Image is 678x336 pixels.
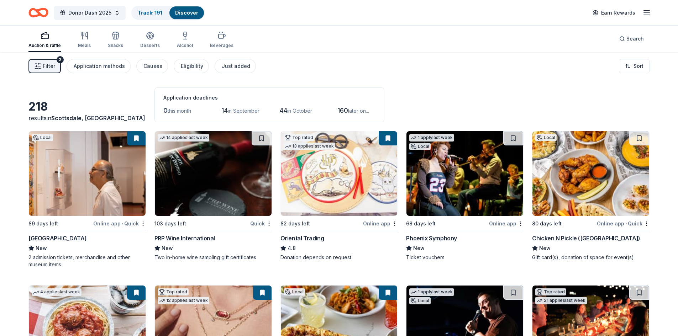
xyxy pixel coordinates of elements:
[28,59,61,73] button: Filter2
[210,43,233,48] div: Beverages
[163,94,375,102] div: Application deadlines
[406,234,457,242] div: Phoenix Symphony
[363,219,398,228] div: Online app
[181,62,203,70] div: Eligibility
[28,254,146,268] div: 2 admission tickets, merchandise and other museum items
[57,56,64,63] div: 2
[210,28,233,52] button: Beverages
[406,219,436,228] div: 68 days left
[154,219,186,228] div: 103 days left
[280,131,398,261] a: Image for Oriental TradingTop rated13 applieslast week82 days leftOnline appOriental Trading4.8Do...
[32,134,53,141] div: Local
[155,131,272,216] img: Image for PRP Wine International
[36,244,47,252] span: New
[406,254,524,261] div: Ticket vouchers
[67,59,131,73] button: Application methods
[78,43,91,48] div: Meals
[284,143,335,150] div: 13 applies last week
[158,288,189,295] div: Top rated
[177,28,193,52] button: Alcohol
[279,107,287,114] span: 44
[535,288,566,295] div: Top rated
[409,288,454,296] div: 1 apply last week
[175,10,198,16] a: Discover
[597,219,650,228] div: Online app Quick
[163,107,168,114] span: 0
[168,108,191,114] span: this month
[74,62,125,70] div: Application methods
[250,219,272,228] div: Quick
[228,108,259,114] span: in September
[93,219,146,228] div: Online app Quick
[68,9,111,17] span: Donor Dash 2025
[532,131,649,216] img: Image for Chicken N Pickle (Glendale)
[215,59,256,73] button: Just added
[280,254,398,261] div: Donation depends on request
[413,244,425,252] span: New
[535,297,587,304] div: 21 applies last week
[154,254,272,261] div: Two in-home wine sampling gift certificates
[348,108,369,114] span: later on...
[626,34,644,43] span: Search
[614,32,650,46] button: Search
[28,4,48,21] a: Home
[140,28,160,52] button: Desserts
[32,288,82,296] div: 4 applies last week
[51,114,145,122] span: Scottsdale, [GEOGRAPHIC_DATA]
[122,221,123,226] span: •
[108,43,123,48] div: Snacks
[532,234,640,242] div: Chicken N Pickle ([GEOGRAPHIC_DATA])
[28,114,146,122] div: results
[284,288,305,295] div: Local
[535,134,557,141] div: Local
[174,59,209,73] button: Eligibility
[619,59,650,73] button: Sort
[532,219,562,228] div: 80 days left
[28,234,86,242] div: [GEOGRAPHIC_DATA]
[409,143,431,150] div: Local
[634,62,643,70] span: Sort
[28,43,61,48] div: Auction & raffle
[489,219,524,228] div: Online app
[539,244,551,252] span: New
[280,234,324,242] div: Oriental Trading
[47,114,145,122] span: in
[138,10,162,16] a: Track· 191
[29,131,146,216] img: Image for Heard Museum
[136,59,168,73] button: Causes
[154,234,215,242] div: PRP Wine International
[337,107,348,114] span: 160
[532,254,650,261] div: Gift card(s), donation of space for event(s)
[532,131,650,261] a: Image for Chicken N Pickle (Glendale)Local80 days leftOnline app•QuickChicken N Pickle ([GEOGRAPH...
[140,43,160,48] div: Desserts
[222,62,250,70] div: Just added
[158,134,209,142] div: 14 applies last week
[158,297,209,304] div: 12 applies last week
[288,244,296,252] span: 4.8
[43,62,55,70] span: Filter
[154,131,272,261] a: Image for PRP Wine International14 applieslast week103 days leftQuickPRP Wine InternationalNewTwo...
[409,297,431,304] div: Local
[28,219,58,228] div: 89 days left
[143,62,162,70] div: Causes
[406,131,524,261] a: Image for Phoenix Symphony1 applylast weekLocal68 days leftOnline appPhoenix SymphonyNewTicket vo...
[131,6,205,20] button: Track· 191Discover
[284,134,315,141] div: Top rated
[108,28,123,52] button: Snacks
[54,6,126,20] button: Donor Dash 2025
[78,28,91,52] button: Meals
[409,134,454,142] div: 1 apply last week
[28,131,146,268] a: Image for Heard MuseumLocal89 days leftOnline app•Quick[GEOGRAPHIC_DATA]New2 admission tickets, m...
[162,244,173,252] span: New
[281,131,398,216] img: Image for Oriental Trading
[588,6,640,19] a: Earn Rewards
[221,107,228,114] span: 14
[287,108,312,114] span: in October
[625,221,627,226] span: •
[280,219,310,228] div: 82 days left
[28,100,146,114] div: 218
[177,43,193,48] div: Alcohol
[28,28,61,52] button: Auction & raffle
[406,131,523,216] img: Image for Phoenix Symphony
